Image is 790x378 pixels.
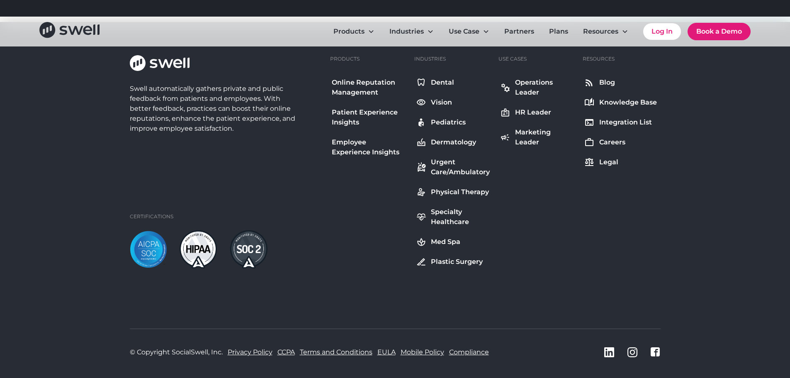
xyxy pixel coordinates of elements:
a: Blog [583,76,659,89]
div: Plastic Surgery [431,257,483,267]
div: Products [333,27,365,37]
div: Resources [583,55,615,63]
img: hipaa-light.png [180,230,217,268]
div: Physical Therapy [431,187,489,197]
div: Patient Experience Insights [332,107,406,127]
div: Urgent Care/Ambulatory [431,157,490,177]
div: Dermatology [431,137,476,147]
a: Med Spa [414,235,492,249]
a: home [39,22,100,41]
a: Urgent Care/Ambulatory [414,156,492,179]
a: Book a Demo [688,23,751,40]
div: HR Leader [515,107,551,117]
a: Privacy Policy [228,347,272,357]
div: Swell automatically gathers private and public feedback from patients and employees. With better ... [130,84,299,134]
a: Dental [414,76,492,89]
a: Vision [414,96,492,109]
div: Products [330,55,360,63]
div: Industries [383,23,440,40]
img: soc2-dark.png [230,230,267,268]
div: Integration List [599,117,652,127]
div: Med Spa [431,237,460,247]
div: Marketing Leader [515,127,574,147]
div: Use Cases [498,55,527,63]
a: Mobile Policy [401,347,444,357]
a: Physical Therapy [414,185,492,199]
div: Legal [599,157,618,167]
div: Dental [431,78,454,88]
a: EULA [377,347,396,357]
div: Pediatrics [431,117,466,127]
div: © Copyright SocialSwell, Inc. [130,347,223,357]
div: Use Case [449,27,479,37]
div: Careers [599,137,625,147]
a: Knowledge Base [583,96,659,109]
a: Marketing Leader [498,126,576,149]
a: Specialty Healthcare [414,205,492,229]
a: Online Reputation Management [330,76,408,99]
div: Specialty Healthcare [431,207,490,227]
div: Use Case [442,23,496,40]
a: Plans [542,23,575,40]
iframe: Chat Widget [604,44,790,378]
a: Legal [583,156,659,169]
div: Knowledge Base [599,98,657,107]
a: Pediatrics [414,116,492,129]
div: Operations Leader [515,78,574,98]
a: Terms and Conditions [300,347,372,357]
a: Careers [583,136,659,149]
a: Plastic Surgery [414,255,492,268]
div: Employee Experience Insights [332,137,406,157]
div: Resources [576,23,635,40]
div: Industries [414,55,446,63]
div: Products [327,23,381,40]
a: Operations Leader [498,76,576,99]
div: Industries [389,27,424,37]
a: Patient Experience Insights [330,106,408,129]
div: Vision [431,98,452,107]
a: Dermatology [414,136,492,149]
div: Resources [583,27,618,37]
div: Certifications [130,213,173,220]
div: Blog [599,78,615,88]
a: Compliance [449,347,489,357]
a: Partners [498,23,541,40]
a: HR Leader [498,106,576,119]
a: Employee Experience Insights [330,136,408,159]
a: CCPA [277,347,295,357]
a: Log In [643,23,681,40]
a: Integration List [583,116,659,129]
div: Online Reputation Management [332,78,406,98]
